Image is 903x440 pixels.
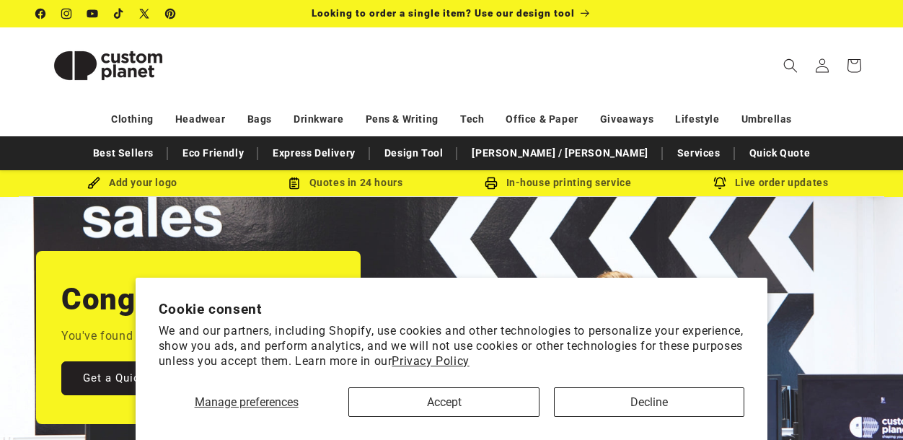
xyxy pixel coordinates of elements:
a: Bags [247,107,272,132]
a: Tech [460,107,484,132]
h2: Congratulations. [61,280,298,319]
h2: Cookie consent [159,301,744,317]
a: Get a Quick Quote [61,361,204,395]
img: Order Updates Icon [288,177,301,190]
img: Custom Planet [36,33,180,98]
a: Headwear [175,107,226,132]
img: Order updates [713,177,726,190]
img: In-house printing [485,177,498,190]
button: Decline [554,387,744,417]
a: Privacy Policy [392,354,469,368]
a: Custom Planet [31,27,186,103]
span: Looking to order a single item? Use our design tool [312,7,575,19]
a: Giveaways [600,107,653,132]
p: You've found the printed merch experts. [61,326,278,347]
button: Manage preferences [159,387,335,417]
a: Clothing [111,107,154,132]
div: Live order updates [664,174,877,192]
a: Lifestyle [675,107,719,132]
p: We and our partners, including Shopify, use cookies and other technologies to personalize your ex... [159,324,744,369]
span: Manage preferences [195,395,299,409]
img: Brush Icon [87,177,100,190]
a: [PERSON_NAME] / [PERSON_NAME] [464,141,655,166]
div: Quotes in 24 hours [239,174,451,192]
a: Umbrellas [741,107,792,132]
a: Office & Paper [506,107,578,132]
a: Quick Quote [742,141,818,166]
div: Add your logo [26,174,239,192]
a: Express Delivery [265,141,363,166]
button: Accept [348,387,539,417]
summary: Search [775,50,806,82]
div: In-house printing service [451,174,664,192]
a: Drinkware [294,107,343,132]
a: Services [670,141,728,166]
a: Eco Friendly [175,141,251,166]
a: Best Sellers [86,141,161,166]
a: Pens & Writing [366,107,439,132]
a: Design Tool [377,141,451,166]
